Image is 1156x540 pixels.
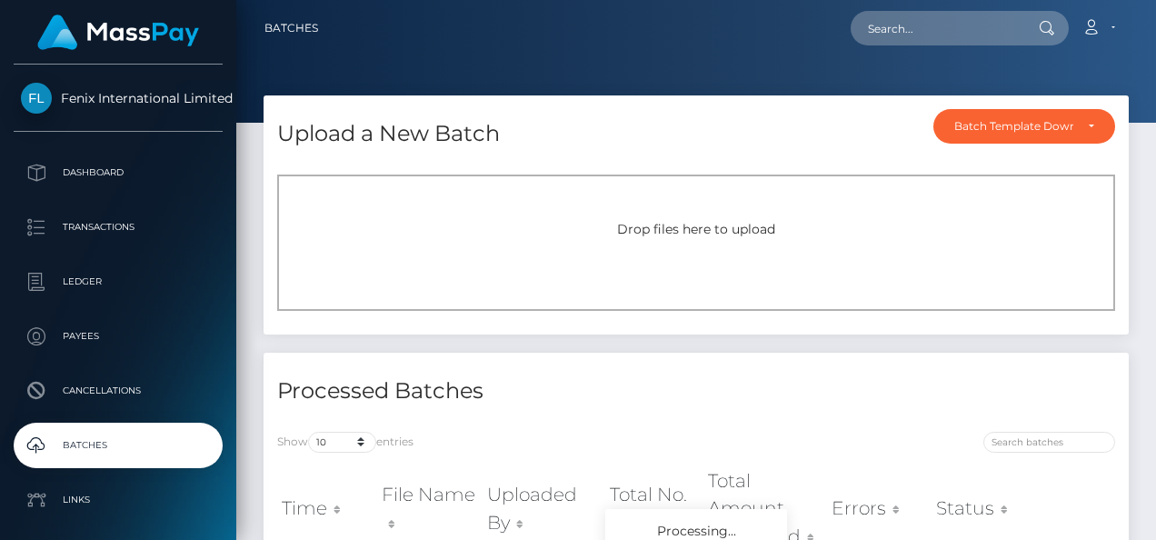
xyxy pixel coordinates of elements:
a: Transactions [14,205,223,250]
span: Fenix International Limited [14,90,223,106]
a: Dashboard [14,150,223,195]
a: Links [14,477,223,523]
a: Ledger [14,259,223,305]
input: Search batches [983,432,1115,453]
p: Ledger [21,268,215,295]
a: Cancellations [14,368,223,414]
h4: Processed Batches [277,375,683,407]
span: Drop files here to upload [617,221,775,237]
p: Batches [21,432,215,459]
p: Cancellations [21,377,215,405]
a: Batches [264,9,318,47]
div: Batch Template Download [954,119,1073,134]
label: Show entries [277,432,414,453]
button: Batch Template Download [933,109,1115,144]
p: Links [21,486,215,514]
p: Transactions [21,214,215,241]
a: Batches [14,423,223,468]
p: Dashboard [21,159,215,186]
a: Payees [14,314,223,359]
img: Fenix International Limited [21,83,52,114]
img: MassPay Logo [37,15,199,50]
select: Showentries [308,432,376,453]
h4: Upload a New Batch [277,118,500,150]
input: Search... [851,11,1021,45]
p: Payees [21,323,215,350]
